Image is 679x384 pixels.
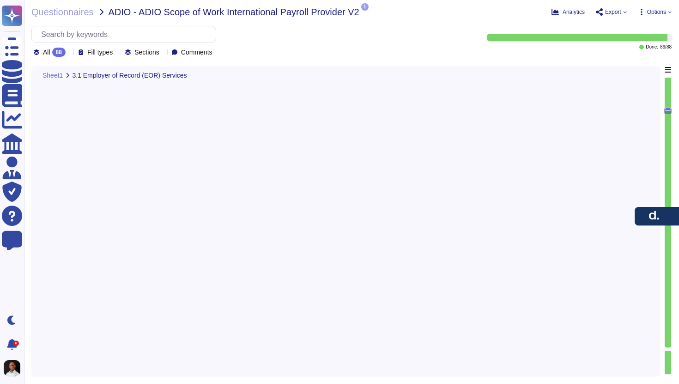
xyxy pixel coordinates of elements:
[13,341,19,346] div: 6
[109,7,359,17] span: ADIO - ADIO Scope of Work International Payroll Provider V2
[563,9,585,15] span: Analytics
[52,48,66,57] div: 88
[181,49,212,55] span: Comments
[646,45,658,49] span: Done:
[42,72,63,79] span: Sheet1
[43,49,50,55] span: All
[647,9,666,15] span: Options
[4,360,20,377] img: user
[361,3,369,11] span: 1
[660,45,672,49] span: 86 / 88
[552,8,585,16] button: Analytics
[31,7,94,17] span: Questionnaires
[36,26,216,43] input: Search by keywords
[2,358,27,378] button: user
[134,49,159,55] span: Sections
[87,49,113,55] span: Fill types
[605,9,621,15] span: Export
[72,72,187,79] span: 3.1 Employer of Record (EOR) Services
